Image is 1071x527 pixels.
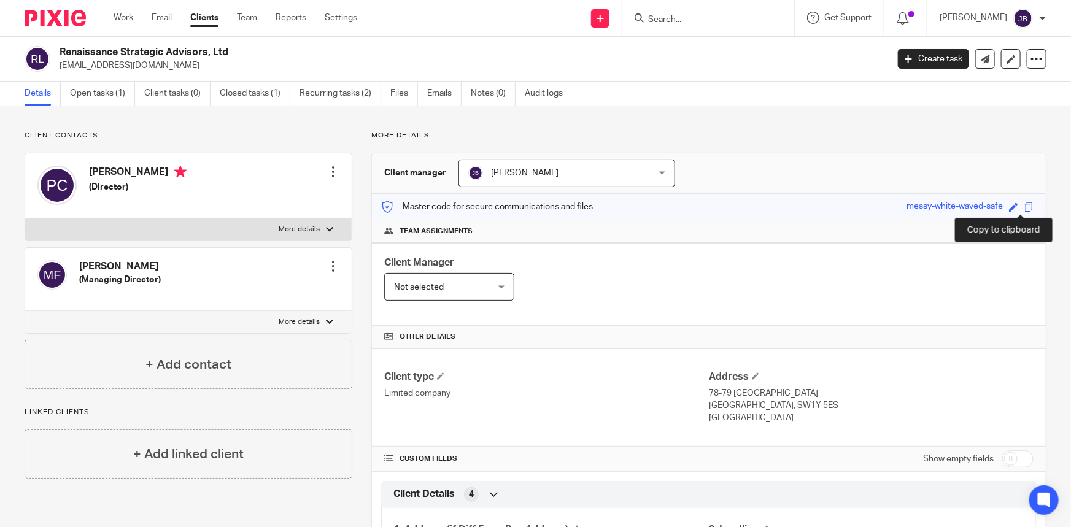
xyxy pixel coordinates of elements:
a: Reports [276,12,306,24]
span: Get Support [824,13,872,22]
span: Team assignments [400,226,473,236]
p: More details [279,317,320,327]
p: Limited company [384,387,709,399]
a: Work [114,12,133,24]
a: Email [152,12,172,24]
p: [GEOGRAPHIC_DATA], SW1Y 5ES [709,399,1034,412]
a: Settings [325,12,357,24]
p: More details [279,225,320,234]
h3: Client manager [384,167,446,179]
p: [PERSON_NAME] [940,12,1007,24]
input: Search [647,15,757,26]
p: More details [371,131,1046,140]
p: [GEOGRAPHIC_DATA] [709,412,1034,424]
span: [PERSON_NAME] [491,169,559,177]
img: svg%3E [1013,9,1033,28]
h4: [PERSON_NAME] [89,166,187,181]
p: Client contacts [25,131,352,140]
img: Pixie [25,10,86,26]
img: svg%3E [37,260,67,290]
img: svg%3E [25,46,50,72]
a: Client tasks (0) [144,82,211,106]
label: Show empty fields [923,453,994,465]
a: Audit logs [525,82,572,106]
h2: Renaissance Strategic Advisors, Ltd [60,46,716,59]
a: Files [390,82,418,106]
h4: + Add linked client [133,445,244,464]
a: Notes (0) [471,82,516,106]
a: Recurring tasks (2) [300,82,381,106]
img: svg%3E [468,166,483,180]
a: Open tasks (1) [70,82,135,106]
a: Clients [190,12,218,24]
span: Client Details [393,488,455,501]
h4: Client type [384,371,709,383]
p: 78-79 [GEOGRAPHIC_DATA] [709,387,1034,399]
p: Master code for secure communications and files [381,201,593,213]
img: svg%3E [37,166,77,205]
h4: + Add contact [145,355,231,374]
span: 4 [469,488,474,501]
span: Client Manager [384,258,454,267]
a: Emails [427,82,462,106]
h4: CUSTOM FIELDS [384,454,709,464]
div: messy-white-waved-safe [907,200,1003,214]
p: Linked clients [25,407,352,417]
p: [EMAIL_ADDRESS][DOMAIN_NAME] [60,60,880,72]
h4: Address [709,371,1034,383]
h5: (Director) [89,181,187,193]
a: Closed tasks (1) [220,82,290,106]
a: Team [237,12,257,24]
h5: (Managing Director) [79,274,161,286]
span: Not selected [394,283,444,291]
i: Primary [174,166,187,178]
a: Create task [898,49,969,69]
h4: [PERSON_NAME] [79,260,161,273]
span: Other details [400,332,455,342]
a: Details [25,82,61,106]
